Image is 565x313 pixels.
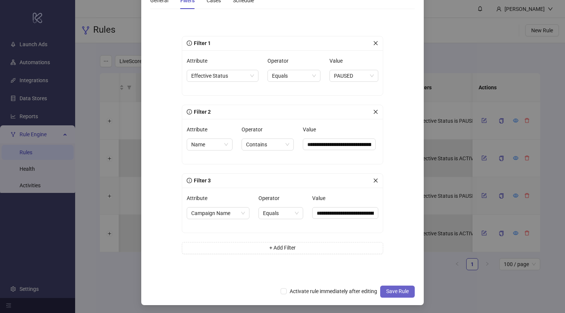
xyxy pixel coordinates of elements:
label: Value [312,192,330,204]
input: Value Value [312,207,378,219]
span: PAUSED [334,70,374,81]
span: close [373,109,378,114]
span: close [373,178,378,183]
span: Contains [246,139,289,150]
span: Name [191,139,228,150]
span: Effective Status [191,70,254,81]
span: Filter 1 [192,40,211,46]
label: Operator [258,192,284,204]
button: Save Rule [380,286,415,298]
button: + Add Filter [182,242,383,254]
span: Equals [263,208,299,219]
label: Value [329,55,347,67]
label: Operator [267,55,293,67]
label: Attribute [187,55,212,67]
span: Activate rule immediately after editing [287,287,380,295]
span: Filter 2 [192,109,211,115]
span: Equals [272,70,316,81]
span: info-circle [187,41,192,46]
span: close [373,41,378,46]
input: Value Value [303,138,376,150]
span: Save Rule [386,288,409,294]
label: Value [303,123,321,135]
label: Attribute [187,123,212,135]
span: + Add Filter [269,245,296,251]
label: Attribute [187,192,212,204]
label: Operator [242,123,267,135]
span: info-circle [187,178,192,183]
span: info-circle [187,109,192,114]
span: Campaign Name [191,208,245,219]
span: Filter 3 [192,178,211,184]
